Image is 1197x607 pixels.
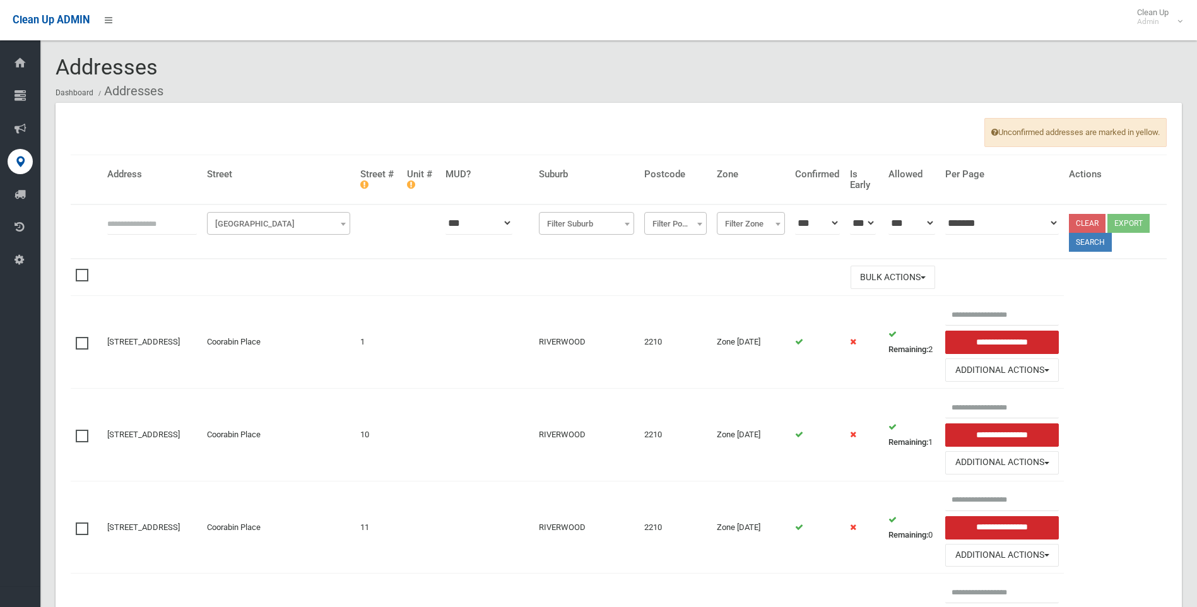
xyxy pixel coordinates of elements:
td: 10 [355,389,402,481]
h4: Address [107,169,197,180]
h4: Postcode [644,169,707,180]
td: 2210 [639,389,712,481]
span: Unconfirmed addresses are marked in yellow. [984,118,1167,147]
td: RIVERWOOD [534,389,639,481]
span: Filter Suburb [542,215,631,233]
td: 2210 [639,481,712,574]
button: Additional Actions [945,451,1059,474]
h4: Per Page [945,169,1059,180]
span: Filter Zone [720,215,782,233]
strong: Remaining: [888,437,928,447]
td: 2 [883,296,940,389]
button: Additional Actions [945,358,1059,382]
td: Zone [DATE] [712,389,790,481]
span: Clean Up [1131,8,1181,27]
td: 11 [355,481,402,574]
button: Export [1107,214,1150,233]
td: Coorabin Place [202,389,355,481]
span: Filter Postcode [647,215,704,233]
strong: Remaining: [888,530,928,539]
h4: Unit # [407,169,435,190]
a: [STREET_ADDRESS] [107,337,180,346]
span: Filter Suburb [539,212,634,235]
td: Zone [DATE] [712,296,790,389]
td: 1 [355,296,402,389]
span: Filter Street [210,215,347,233]
span: Filter Street [207,212,350,235]
h4: Confirmed [795,169,839,180]
td: 2210 [639,296,712,389]
a: [STREET_ADDRESS] [107,430,180,439]
h4: Suburb [539,169,634,180]
td: RIVERWOOD [534,481,639,574]
h4: Zone [717,169,785,180]
td: Zone [DATE] [712,481,790,574]
td: Coorabin Place [202,296,355,389]
h4: Allowed [888,169,935,180]
a: Clear [1069,214,1106,233]
button: Bulk Actions [851,266,935,289]
td: Coorabin Place [202,481,355,574]
h4: Street [207,169,350,180]
span: Filter Postcode [644,212,707,235]
a: Dashboard [56,88,93,97]
span: Addresses [56,54,158,80]
h4: Is Early [850,169,878,190]
td: 1 [883,389,940,481]
span: Filter Zone [717,212,785,235]
button: Search [1069,233,1112,252]
span: Clean Up ADMIN [13,14,90,26]
strong: Remaining: [888,345,928,354]
td: 0 [883,481,940,574]
a: [STREET_ADDRESS] [107,522,180,532]
h4: MUD? [445,169,529,180]
small: Admin [1137,17,1169,27]
h4: Actions [1069,169,1162,180]
h4: Street # [360,169,397,190]
li: Addresses [95,80,163,103]
td: RIVERWOOD [534,296,639,389]
button: Additional Actions [945,544,1059,567]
